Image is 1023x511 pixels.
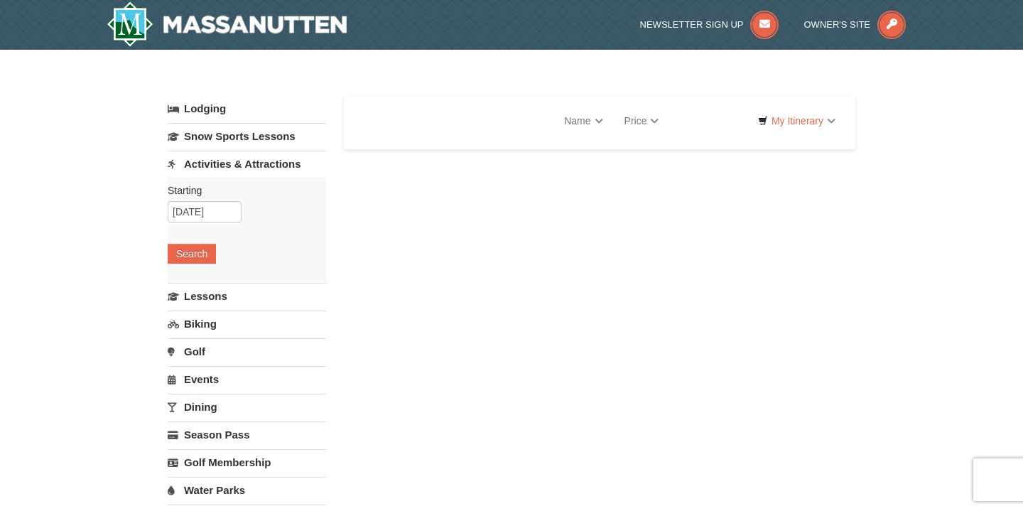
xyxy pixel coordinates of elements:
button: Search [168,244,216,264]
a: Biking [168,311,326,337]
a: Newsletter Sign Up [640,19,779,30]
label: Starting [168,183,315,198]
a: Snow Sports Lessons [168,123,326,149]
img: Massanutten Resort Logo [107,1,347,47]
a: Dining [168,394,326,420]
a: Lodging [168,96,326,122]
a: Owner's Site [804,19,906,30]
a: Lessons [168,283,326,309]
a: Massanutten Resort [107,1,347,47]
a: Events [168,366,326,392]
a: Golf Membership [168,449,326,475]
a: Activities & Attractions [168,151,326,177]
a: Price [614,107,670,135]
a: Golf [168,338,326,365]
a: Season Pass [168,421,326,448]
span: Owner's Site [804,19,871,30]
a: My Itinerary [749,110,845,131]
a: Water Parks [168,477,326,503]
span: Newsletter Sign Up [640,19,744,30]
a: Name [553,107,613,135]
